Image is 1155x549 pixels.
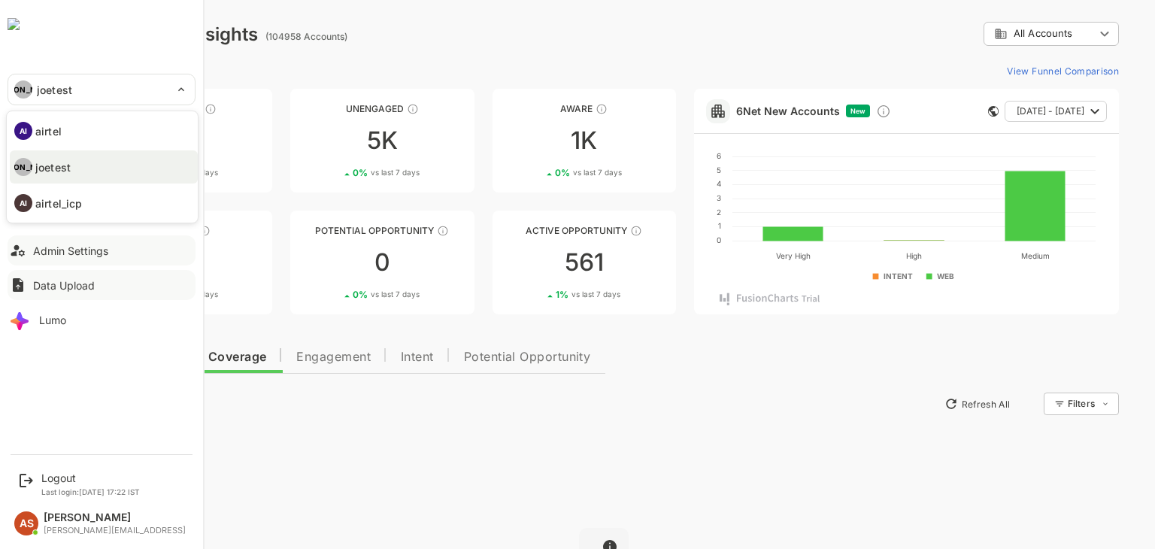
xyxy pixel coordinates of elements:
[519,289,568,300] span: vs last 7 days
[968,251,996,260] text: Medium
[244,351,318,363] span: Engagement
[440,89,623,193] a: AwareThese accounts have just entered the buying cycle and need further nurturing1K0%vs last 7 days
[35,196,82,211] p: airtel_icp
[440,250,623,274] div: 561
[238,211,421,314] a: Potential OpportunityThese accounts are MQAs and can be passed on to Inside Sales00%vs last 7 days
[238,89,421,193] a: UnengagedThese accounts have not shown enough engagement and need nurturing5K0%vs last 7 days
[99,167,165,178] div: 0 %
[1014,390,1066,417] div: Filters
[664,179,668,188] text: 4
[14,158,32,176] div: [PERSON_NAME]
[502,167,569,178] div: 0 %
[664,151,668,160] text: 6
[440,103,623,114] div: Aware
[318,167,367,178] span: vs last 7 days
[1015,398,1042,409] div: Filters
[117,167,165,178] span: vs last 7 days
[300,167,367,178] div: 0 %
[51,351,214,363] span: Data Quality and Coverage
[152,103,164,115] div: These accounts have not been engaged with for a defined time period
[238,129,421,153] div: 5K
[964,102,1032,121] span: [DATE] - [DATE]
[354,103,366,115] div: These accounts have not shown enough engagement and need nurturing
[961,28,1020,39] span: All Accounts
[723,251,757,261] text: Very High
[885,392,964,416] button: Refresh All
[440,225,623,236] div: Active Opportunity
[213,31,299,42] ag: (104958 Accounts)
[543,103,555,115] div: These accounts have just entered the buying cycle and need further nurturing
[146,225,158,237] div: These accounts are warm, further nurturing would qualify them to MQAs
[300,289,367,300] div: 0 %
[36,89,220,193] a: UnreachedThese accounts have not been engaged with for a defined time period98K0%vs last 7 days
[35,123,62,139] p: airtel
[941,27,1042,41] div: All Accounts
[664,165,668,174] text: 5
[952,101,1054,122] button: [DATE] - [DATE]
[36,390,146,417] button: New Insights
[36,225,220,236] div: Engaged
[411,351,538,363] span: Potential Opportunity
[35,159,71,175] p: joetest
[520,167,569,178] span: vs last 7 days
[853,251,869,261] text: High
[238,225,421,236] div: Potential Opportunity
[318,289,367,300] span: vs last 7 days
[36,23,205,45] div: Dashboard Insights
[935,106,946,117] div: This card does not support filter and segments
[931,20,1066,49] div: All Accounts
[36,250,220,274] div: 0
[384,225,396,237] div: These accounts are MQAs and can be passed on to Inside Sales
[577,225,590,237] div: These accounts have open opportunities which might be at any of the Sales Stages
[14,194,32,212] div: AI
[664,235,668,244] text: 0
[36,129,220,153] div: 98K
[665,221,668,230] text: 1
[798,107,813,115] span: New
[823,104,838,119] div: Discover new ICP-fit accounts showing engagement — via intent surges, anonymous website visits, L...
[664,193,668,202] text: 3
[238,250,421,274] div: 0
[36,211,220,314] a: EngagedThese accounts are warm, further nurturing would qualify them to MQAs00%vs last 7 days
[664,208,668,217] text: 2
[440,211,623,314] a: Active OpportunityThese accounts have open opportunities which might be at any of the Sales Stage...
[36,103,220,114] div: Unreached
[684,105,787,117] a: 6Net New Accounts
[440,129,623,153] div: 1K
[238,103,421,114] div: Unengaged
[117,289,165,300] span: vs last 7 days
[348,351,381,363] span: Intent
[99,289,165,300] div: 0 %
[948,59,1066,83] button: View Funnel Comparison
[14,122,32,140] div: AI
[503,289,568,300] div: 1 %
